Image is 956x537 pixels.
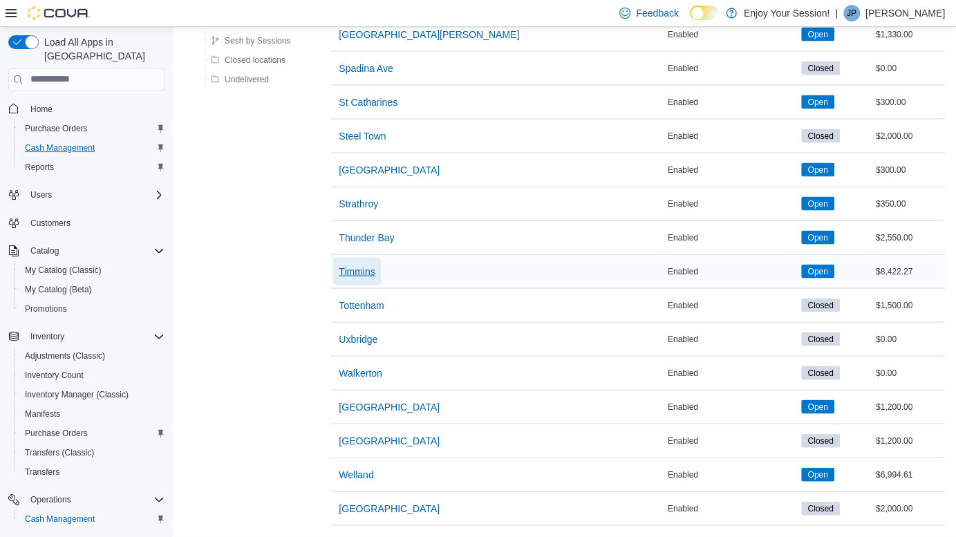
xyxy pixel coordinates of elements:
input: Dark Mode [690,6,719,20]
span: [GEOGRAPHIC_DATA][PERSON_NAME] [339,28,519,41]
span: Closed [807,333,833,346]
div: Enabled [665,365,799,381]
span: JP [847,5,856,21]
div: Enabled [665,467,799,483]
span: Sesh by Sessions [225,35,290,46]
button: Inventory Count [14,366,170,385]
a: Purchase Orders [19,425,93,442]
a: Home [25,101,58,117]
span: Catalog [25,243,165,259]
button: Strathroy [333,190,384,218]
button: Uxbridge [333,326,383,353]
span: Open [801,95,834,109]
span: Inventory [25,328,165,345]
span: [GEOGRAPHIC_DATA] [339,434,440,448]
span: Closed [801,366,839,380]
span: Open [807,469,827,481]
span: Closed [807,367,833,379]
button: [GEOGRAPHIC_DATA] [333,427,445,455]
a: Cash Management [19,140,100,156]
span: [GEOGRAPHIC_DATA] [339,400,440,414]
button: My Catalog (Beta) [14,280,170,299]
div: Enabled [665,229,799,246]
a: Cash Management [19,511,100,527]
button: Users [3,185,170,205]
button: Inventory [25,328,70,345]
span: Open [807,28,827,41]
button: Operations [25,491,77,508]
span: Dark Mode [690,20,691,21]
div: $0.00 [873,60,945,77]
span: Undelivered [225,73,269,84]
span: Open [807,96,827,109]
span: Walkerton [339,366,382,380]
div: $1,200.00 [873,399,945,415]
span: Thunder Bay [339,231,394,245]
div: $300.00 [873,162,945,178]
span: Inventory Manager (Classic) [25,389,129,400]
a: Customers [25,215,76,232]
span: Open [801,28,834,41]
span: Promotions [25,303,67,314]
span: Purchase Orders [25,428,88,439]
span: Customers [30,218,71,229]
span: Inventory Manager (Classic) [19,386,165,403]
span: My Catalog (Classic) [25,265,102,276]
span: My Catalog (Classic) [19,262,165,279]
button: Adjustments (Classic) [14,346,170,366]
p: [PERSON_NAME] [865,5,945,21]
span: Open [801,468,834,482]
button: Cash Management [14,138,170,158]
button: My Catalog (Classic) [14,261,170,280]
a: Promotions [19,301,73,317]
div: Enabled [665,433,799,449]
span: Operations [30,494,71,505]
span: Feedback [636,6,678,20]
button: Spadina Ave [333,55,398,82]
span: Manifests [19,406,165,422]
a: Transfers [19,464,65,480]
div: $0.00 [873,331,945,348]
span: Reports [19,159,165,176]
div: Jesse Prior [843,5,860,21]
span: Purchase Orders [25,123,88,134]
span: Open [801,163,834,177]
button: Cash Management [14,509,170,529]
div: $1,500.00 [873,297,945,314]
button: Tottenham [333,292,389,319]
div: $2,550.00 [873,229,945,246]
button: Transfers (Classic) [14,443,170,462]
div: Enabled [665,26,799,43]
span: Load All Apps in [GEOGRAPHIC_DATA] [39,35,165,63]
a: Transfers (Classic) [19,444,100,461]
span: Customers [25,214,165,232]
a: Adjustments (Classic) [19,348,111,364]
span: Steel Town [339,129,386,143]
span: Users [30,189,52,200]
span: Operations [25,491,165,508]
span: Transfers [25,467,59,478]
button: Steel Town [333,122,391,150]
span: Inventory Count [25,370,84,381]
button: [GEOGRAPHIC_DATA] [333,393,445,421]
button: Catalog [3,241,170,261]
div: $8,422.27 [873,263,945,280]
span: Closed [801,502,839,516]
span: Transfers (Classic) [19,444,165,461]
span: Open [801,265,834,279]
div: Enabled [665,60,799,77]
span: Closed [807,299,833,312]
span: My Catalog (Beta) [19,281,165,298]
span: Adjustments (Classic) [25,350,105,361]
button: Thunder Bay [333,224,400,252]
button: [GEOGRAPHIC_DATA][PERSON_NAME] [333,21,525,48]
div: $6,994.61 [873,467,945,483]
span: Open [801,231,834,245]
div: $2,000.00 [873,500,945,517]
span: Closed [801,299,839,312]
span: Cash Management [25,514,95,525]
button: Customers [3,213,170,233]
span: Open [807,198,827,210]
button: St Catharines [333,88,403,116]
button: Users [25,187,57,203]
